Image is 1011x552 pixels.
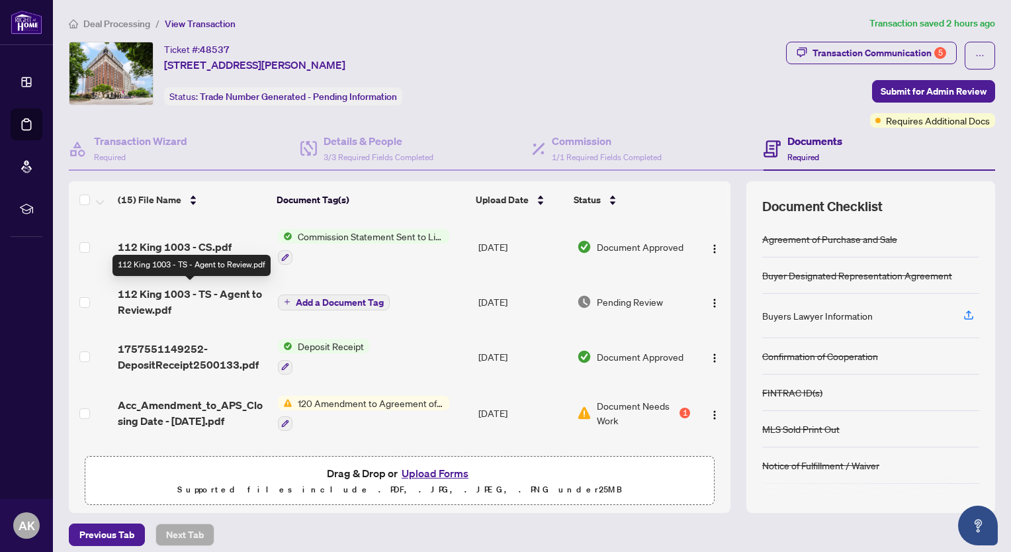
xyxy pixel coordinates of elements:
span: Submit for Admin Review [881,81,987,102]
span: Drag & Drop or [327,465,472,482]
div: Status: [164,87,402,105]
span: Document Needs Work [597,398,677,428]
li: / [155,16,159,31]
div: MLS Sold Print Out [762,422,840,436]
td: [DATE] [473,218,572,275]
img: Status Icon [278,396,292,410]
img: Logo [709,410,720,420]
span: Status [574,193,601,207]
div: FINTRAC ID(s) [762,385,822,400]
img: logo [11,10,42,34]
span: ellipsis [975,51,985,60]
span: Document Approved [597,349,683,364]
span: 112 King 1003 - CS.pdf [118,239,232,255]
img: Document Status [577,349,592,364]
div: Buyers Lawyer Information [762,308,873,323]
button: Logo [704,346,725,367]
td: [DATE] [473,275,572,328]
span: Acc_Amendment_to_APS_Closing Date - [DATE].pdf [118,397,267,429]
img: Logo [709,298,720,308]
button: Submit for Admin Review [872,80,995,103]
button: Add a Document Tag [278,293,390,310]
article: Transaction saved 2 hours ago [869,16,995,31]
th: Upload Date [470,181,569,218]
span: Commission Statement Sent to Listing Brokerage [292,229,449,244]
span: Add a Document Tag [296,298,384,307]
div: Ticket #: [164,42,230,57]
img: IMG-X12314212_1.jpg [69,42,153,105]
img: Status Icon [278,229,292,244]
img: Status Icon [278,339,292,353]
span: Requires Additional Docs [886,113,990,128]
th: Status [568,181,691,218]
img: Logo [709,353,720,363]
button: Next Tab [155,524,214,546]
button: Status IconDeposit Receipt [278,339,369,375]
button: Logo [704,291,725,312]
span: 1/1 Required Fields Completed [552,152,662,162]
td: [DATE] [473,385,572,442]
span: Trade Number Generated - Pending Information [200,91,397,103]
td: [DATE] [473,328,572,385]
div: Confirmation of Cooperation [762,349,878,363]
span: 120 Amendment to Agreement of Purchase and Sale [292,396,449,410]
span: AK [19,516,35,535]
h4: Documents [787,133,842,149]
p: Supported files include .PDF, .JPG, .JPEG, .PNG under 25 MB [93,482,706,498]
span: Required [94,152,126,162]
span: Required [787,152,819,162]
th: (15) File Name [112,181,271,218]
button: Logo [704,402,725,424]
h4: Details & People [324,133,433,149]
div: Notice of Fulfillment / Waiver [762,458,879,473]
button: Status Icon120 Amendment to Agreement of Purchase and Sale [278,396,449,432]
div: Buyer Designated Representation Agreement [762,268,952,283]
span: Pending Review [597,295,663,309]
button: Transaction Communication5 [786,42,957,64]
span: 3/3 Required Fields Completed [324,152,433,162]
span: Deal Processing [83,18,150,30]
span: View Transaction [165,18,236,30]
span: Document Checklist [762,197,883,216]
button: Open asap [958,506,998,545]
div: 1 [680,408,690,418]
span: (15) File Name [118,193,181,207]
span: 1757551149252-DepositReceipt2500133.pdf [118,341,267,373]
button: Add a Document Tag [278,295,390,310]
span: Previous Tab [79,524,134,545]
img: Document Status [577,406,592,420]
span: Document Approved [597,240,683,254]
button: Previous Tab [69,524,145,546]
img: Document Status [577,295,592,309]
div: Transaction Communication [813,42,946,64]
span: [STREET_ADDRESS][PERSON_NAME] [164,57,345,73]
div: 5 [934,47,946,59]
h4: Commission [552,133,662,149]
div: 112 King 1003 - TS - Agent to Review.pdf [112,255,271,276]
span: plus [284,299,290,305]
span: home [69,19,78,28]
button: Logo [704,236,725,257]
button: Status IconCommission Statement Sent to Listing Brokerage [278,229,449,265]
h4: Transaction Wizard [94,133,187,149]
button: Upload Forms [398,465,472,482]
span: Drag & Drop orUpload FormsSupported files include .PDF, .JPG, .JPEG, .PNG under25MB [85,457,714,506]
span: 112 King 1003 - TS - Agent to Review.pdf [118,286,267,318]
span: 48537 [200,44,230,56]
span: Upload Date [476,193,529,207]
div: Agreement of Purchase and Sale [762,232,897,246]
img: Logo [709,244,720,254]
td: [DATE] [473,441,572,498]
img: Document Status [577,240,592,254]
th: Document Tag(s) [271,181,470,218]
span: Deposit Receipt [292,339,369,353]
